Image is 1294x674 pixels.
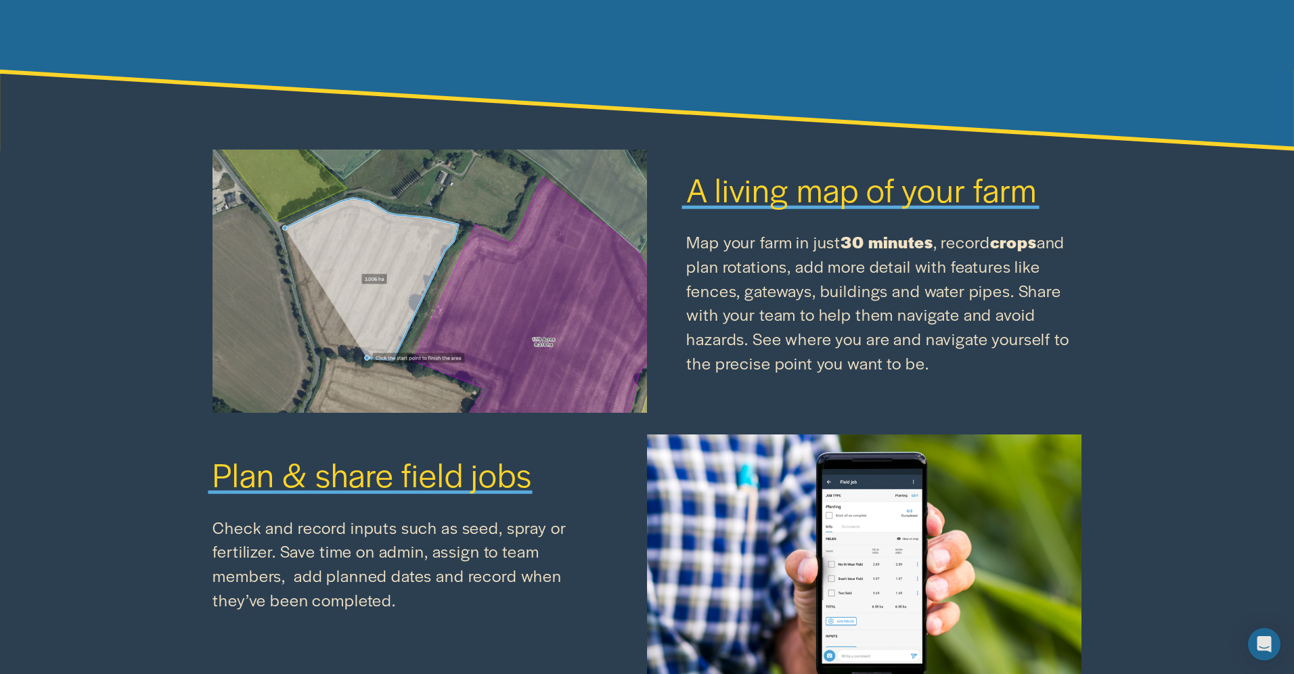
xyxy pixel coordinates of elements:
strong: crops [990,230,1037,253]
p: Map your farm in just , record and plan rotations, add more detail with features like fences, gat... [686,230,1081,375]
p: Check and record inputs such as seed, spray or fertilizer. Save time on admin, assign to team mem... [213,516,607,612]
span: Plan & share field jobs [213,451,531,497]
strong: 30 minutes [841,230,933,253]
span: A living map of your farm [686,166,1037,212]
div: Open Intercom Messenger [1248,628,1280,660]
